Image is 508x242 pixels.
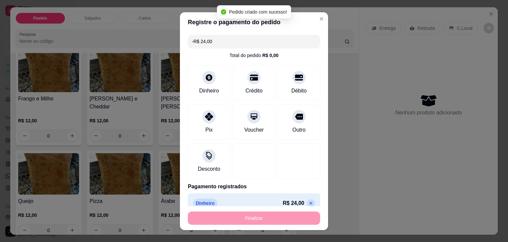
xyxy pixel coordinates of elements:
p: R$ 24,00 [283,199,304,207]
div: Dinheiro [199,87,219,95]
div: Desconto [198,165,220,173]
button: Close [316,14,327,24]
div: Total do pedido [230,52,278,59]
input: Ex.: hambúrguer de cordeiro [192,35,316,48]
p: Pagamento registrados [188,183,320,191]
p: Dinheiro [193,199,217,208]
div: Outro [292,126,306,134]
div: R$ 0,00 [262,52,278,59]
div: Crédito [245,87,263,95]
span: check-circle [221,9,226,15]
header: Registre o pagamento do pedido [180,12,328,32]
span: Pedido criado com sucesso! [229,9,287,15]
div: Pix [205,126,213,134]
div: Débito [291,87,307,95]
div: Voucher [244,126,264,134]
